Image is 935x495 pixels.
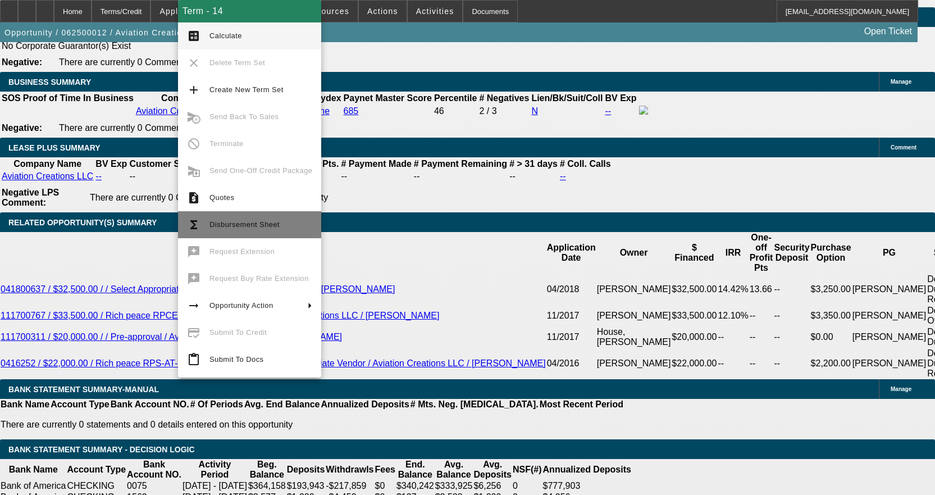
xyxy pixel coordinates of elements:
td: House, [PERSON_NAME] [596,326,672,348]
th: Annualized Deposits [542,459,632,480]
a: 111700767 / $33,500.00 / Rich peace RPCE-MPS / Pre-approval / Aviation Creations LLC / [PERSON_NAME] [1,311,439,320]
a: 111700311 / $20,000.00 / / Pre-approval / Aviation Creations LLC / [PERSON_NAME] [1,332,342,342]
div: 46 [434,106,477,116]
td: -- [340,171,412,182]
span: Submit To Docs [209,355,263,364]
span: Quotes [209,193,234,202]
a: 0416252 / $22,000.00 / Rich peace RPS-AT-1-1200x800-A2-LH / Select Appropriate Vendor / Aviation ... [1,358,546,368]
span: Manage [891,386,911,392]
a: 041800637 / $32,500.00 / / Select Appropriate Vendor / Aviation Creations LLC / [PERSON_NAME] [1,284,395,294]
a: -- [605,106,612,116]
span: BUSINESS SUMMARY [8,78,91,87]
td: 12.10% [717,305,749,326]
td: $20,000.00 [671,326,717,348]
td: $22,000.00 [671,348,717,379]
a: Aviation Creations LLC [2,171,93,181]
th: Avg. Balance [435,459,473,480]
div: 2 / 3 [479,106,529,116]
th: End. Balance [396,459,435,480]
b: Lien/Bk/Suit/Coll [531,93,603,103]
b: Company Name [13,159,81,169]
th: PG [852,232,927,274]
th: NSF(#) [512,459,542,480]
td: $340,242 [396,480,435,492]
td: $3,250.00 [810,274,852,305]
th: Beg. Balance [248,459,286,480]
mat-icon: content_paste [187,353,200,366]
th: Application Date [546,232,596,274]
span: LEASE PLUS SUMMARY [8,143,101,152]
th: Bank Account NO. [126,459,182,480]
td: $333,925 [435,480,473,492]
td: -- [509,171,558,182]
th: Purchase Option [810,232,852,274]
span: There are currently 0 Comments entered on this opportunity [59,57,297,67]
span: There are currently 0 Comments entered on this opportunity [90,193,328,202]
a: 685 [344,106,359,116]
td: 04/2016 [546,348,596,379]
a: N [531,106,538,116]
th: Bank Account NO. [110,399,190,410]
img: facebook-icon.png [639,106,648,115]
b: Negative: [2,123,42,133]
td: [PERSON_NAME] [852,348,927,379]
span: There are currently 0 Comments entered on this opportunity [59,123,297,133]
td: $364,158 [248,480,286,492]
td: 14.42% [717,274,749,305]
b: Negative: [2,57,42,67]
td: -- [749,305,774,326]
th: Activity Period [182,459,248,480]
b: Percentile [434,93,477,103]
span: Activities [416,7,454,16]
td: $0 [374,480,395,492]
td: 11/2017 [546,326,596,348]
div: $777,903 [543,481,631,491]
span: Actions [367,7,398,16]
td: [DATE] - [DATE] [182,480,248,492]
span: Opportunity Action [209,301,273,310]
th: # Mts. Neg. [MEDICAL_DATA]. [410,399,539,410]
td: -- [717,326,749,348]
b: BV Exp [605,93,637,103]
th: Avg. Deposits [473,459,512,480]
td: -- [749,326,774,348]
td: -- [773,274,810,305]
span: Manage [891,79,911,85]
th: Annualized Deposits [320,399,409,410]
td: No Corporate Guarantor(s) Exist [1,40,615,52]
td: -- [773,326,810,348]
b: BV Exp [95,159,127,169]
td: $3,350.00 [810,305,852,326]
b: # > 31 days [509,159,558,169]
span: Comment [891,144,916,151]
th: Proof of Time In Business [22,93,134,104]
td: $0.00 [810,326,852,348]
mat-icon: request_quote [187,191,200,205]
mat-icon: calculate [187,29,200,43]
th: IRR [717,232,749,274]
span: RELATED OPPORTUNITY(S) SUMMARY [8,218,157,227]
th: One-off Profit Pts [749,232,774,274]
b: Company [161,93,202,103]
p: There are currently 0 statements and 0 details entered on this opportunity [1,420,623,430]
td: -- [717,348,749,379]
th: Avg. End Balance [244,399,321,410]
a: -- [95,171,102,181]
span: Resources [305,7,349,16]
td: $6,256 [473,480,512,492]
button: Actions [359,1,407,22]
a: -- [560,171,566,181]
mat-icon: functions [187,218,200,231]
span: BANK STATEMENT SUMMARY-MANUAL [8,385,159,394]
mat-icon: add [187,83,200,97]
button: Activities [408,1,463,22]
td: $33,500.00 [671,305,717,326]
span: Create New Term Set [209,85,284,94]
td: [PERSON_NAME] [596,305,672,326]
span: Disbursement Sheet [209,220,280,229]
td: 11/2017 [546,305,596,326]
td: -- [749,348,774,379]
b: # Coll. Calls [560,159,611,169]
td: -- [129,171,198,182]
th: # Of Periods [190,399,244,410]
